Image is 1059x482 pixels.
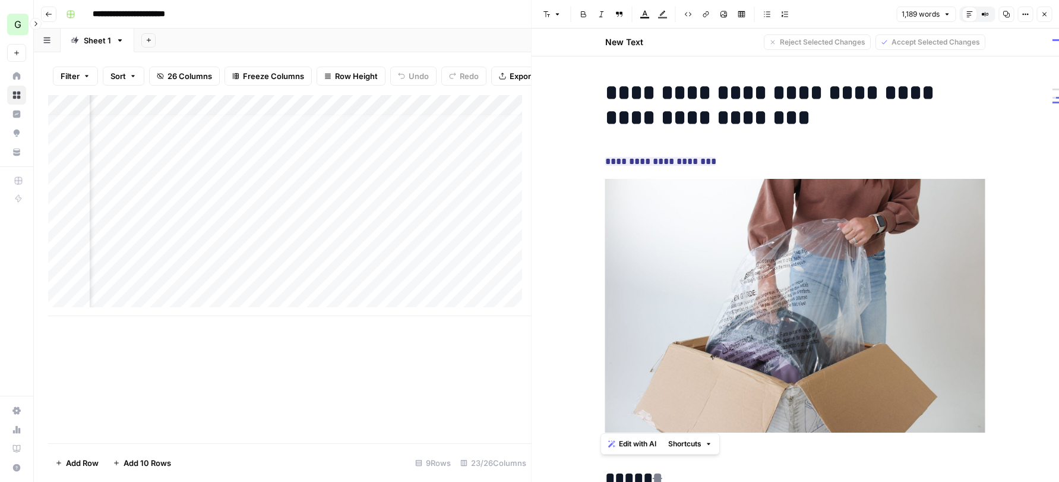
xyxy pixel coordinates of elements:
div: Sheet 1 [84,34,111,46]
button: Shortcuts [663,436,717,452]
span: Sort [110,70,126,82]
a: Your Data [7,143,26,162]
span: Freeze Columns [243,70,304,82]
button: Filter [53,67,98,86]
a: Sheet 1 [61,29,134,52]
button: Sort [103,67,144,86]
a: Browse [7,86,26,105]
button: 1,189 words [896,7,956,22]
button: Row Height [317,67,385,86]
button: Add Row [48,453,106,472]
button: Workspace: Goodbuy Gear [7,10,26,39]
button: Export CSV [491,67,559,86]
div: 23/26 Columns [456,453,531,472]
span: Add 10 Rows [124,457,171,469]
span: Undo [409,70,429,82]
button: Accept Selected Changes [875,34,985,50]
span: Filter [61,70,80,82]
span: 1,189 words [902,9,940,20]
a: Settings [7,401,26,420]
span: Edit with AI [619,439,656,449]
span: G [14,17,21,31]
button: Add 10 Rows [106,453,178,472]
div: 9 Rows [410,453,456,472]
button: Undo [390,67,437,86]
span: Reject Selected Changes [780,37,865,48]
a: Usage [7,420,26,439]
button: 26 Columns [149,67,220,86]
a: Home [7,67,26,86]
span: Export CSV [510,70,552,82]
span: Shortcuts [668,439,701,449]
a: Learning Hub [7,439,26,458]
span: Add Row [66,457,99,469]
a: Insights [7,105,26,124]
button: Help + Support [7,458,26,477]
button: Freeze Columns [225,67,312,86]
span: Redo [460,70,479,82]
button: Edit with AI [603,436,661,452]
span: Row Height [335,70,378,82]
button: Reject Selected Changes [764,34,871,50]
span: Accept Selected Changes [892,37,980,48]
button: Redo [441,67,486,86]
span: 26 Columns [167,70,212,82]
a: Opportunities [7,124,26,143]
h2: New Text [605,36,643,48]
